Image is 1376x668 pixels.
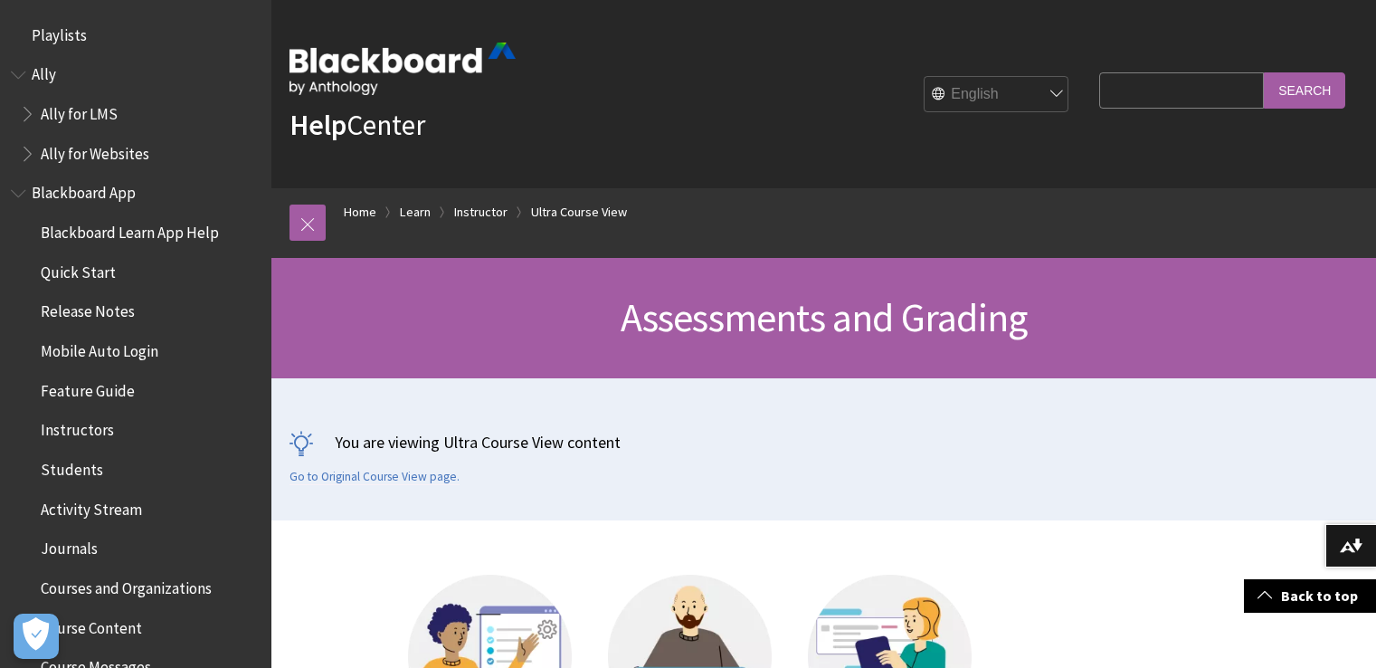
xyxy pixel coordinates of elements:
[41,257,116,282] span: Quick Start
[41,613,142,637] span: Course Content
[621,292,1028,342] span: Assessments and Grading
[1264,72,1345,108] input: Search
[531,201,627,224] a: Ultra Course View
[289,107,425,143] a: HelpCenter
[41,454,103,479] span: Students
[41,217,219,242] span: Blackboard Learn App Help
[41,297,135,321] span: Release Notes
[289,431,1358,453] p: You are viewing Ultra Course View content
[32,178,136,203] span: Blackboard App
[454,201,508,224] a: Instructor
[41,415,114,440] span: Instructors
[289,469,460,485] a: Go to Original Course View page.
[925,77,1069,113] select: Site Language Selector
[41,336,158,360] span: Mobile Auto Login
[41,534,98,558] span: Journals
[11,20,261,51] nav: Book outline for Playlists
[14,614,59,659] button: Open Preferences
[32,20,87,44] span: Playlists
[11,60,261,169] nav: Book outline for Anthology Ally Help
[400,201,431,224] a: Learn
[289,107,346,143] strong: Help
[1244,579,1376,613] a: Back to top
[41,138,149,163] span: Ally for Websites
[344,201,376,224] a: Home
[41,376,135,400] span: Feature Guide
[289,43,516,95] img: Blackboard by Anthology
[41,494,142,519] span: Activity Stream
[32,60,56,84] span: Ally
[41,573,212,597] span: Courses and Organizations
[41,99,118,123] span: Ally for LMS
